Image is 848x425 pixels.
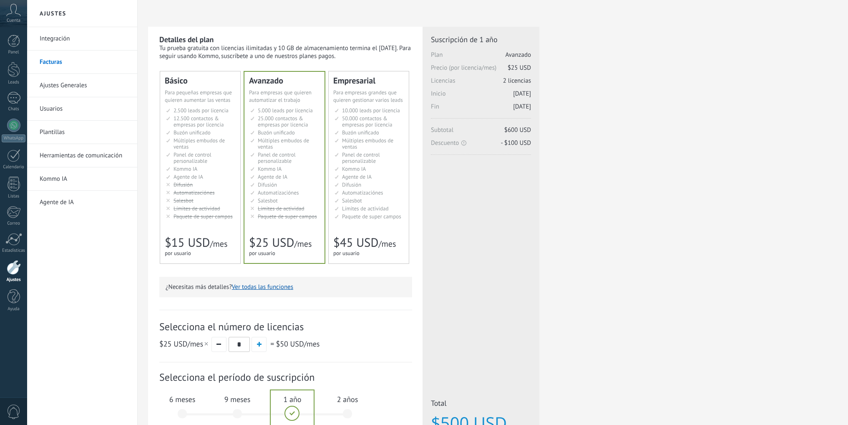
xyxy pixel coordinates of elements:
[174,213,233,220] span: Paquete de super campos
[159,371,412,384] span: Selecciona el período de suscripción
[159,44,412,60] div: Tu prueba gratuita con licencias ilimitadas y 10 GB de almacenamiento termina el [DATE]. Para seg...
[174,129,211,136] span: Buzón unificado
[2,306,26,312] div: Ayuda
[27,97,137,121] li: Usuarios
[165,250,191,257] span: por usuario
[342,137,393,150] span: Múltiples embudos de ventas
[232,283,293,291] button: Ver todas las funciones
[2,164,26,170] div: Calendario
[40,191,129,214] a: Agente de IA
[258,189,299,196] span: Automatizaciónes
[258,107,313,114] span: 5.000 leads por licencia
[166,283,406,291] p: ¿Necesitas más detalles?
[2,50,26,55] div: Panel
[258,205,304,212] span: Límites de actividad
[342,129,379,136] span: Buzón unificado
[174,173,203,180] span: Agente de IA
[2,194,26,199] div: Listas
[2,248,26,253] div: Estadísticas
[501,139,531,147] span: - $100 USD
[258,137,309,150] span: Múltiples embudos de ventas
[342,115,392,128] span: 50.000 contactos & empresas por licencia
[342,197,362,204] span: Salesbot
[215,395,260,404] span: 9 meses
[249,235,294,250] span: $25 USD
[506,51,531,59] span: Avanzado
[174,107,229,114] span: 2.500 leads por licencia
[431,90,531,103] span: Inicio
[258,165,282,172] span: Kommo IA
[40,144,129,167] a: Herramientas de comunicación
[40,74,129,97] a: Ajustes Generales
[249,89,312,104] span: Para empresas que quieren automatizar el trabajo
[342,107,400,114] span: 10.000 leads por licencia
[40,27,129,51] a: Integración
[27,144,137,167] li: Herramientas de comunicación
[431,126,531,139] span: Subtotal
[258,115,308,128] span: 25.000 contactos & empresas por licencia
[174,115,224,128] span: 12.500 contactos & empresas por licencia
[27,74,137,97] li: Ajustes Generales
[270,339,274,349] span: =
[174,189,215,196] span: Automatizaciónes
[165,76,236,85] div: Básico
[27,167,137,191] li: Kommo IA
[294,238,312,249] span: /mes
[40,51,129,74] a: Facturas
[258,129,295,136] span: Buzón unificado
[431,139,531,147] span: Descuento
[342,173,372,180] span: Agente de IA
[513,90,531,98] span: [DATE]
[258,173,287,180] span: Agente de IA
[174,205,220,212] span: Límites de actividad
[270,395,315,404] span: 1 año
[174,165,197,172] span: Kommo IA
[165,235,210,250] span: $15 USD
[210,238,227,249] span: /mes
[342,151,380,164] span: Panel de control personalizable
[508,64,531,72] span: $25 USD
[159,339,209,349] span: /mes
[325,395,370,404] span: 2 años
[7,18,20,23] span: Cuenta
[431,51,531,64] span: Plan
[276,339,304,349] span: $50 USD
[258,181,277,188] span: Difusión
[40,97,129,121] a: Usuarios
[258,197,278,204] span: Salesbot
[174,197,194,204] span: Salesbot
[333,89,403,104] span: Para empresas grandes que quieren gestionar varios leads
[2,106,26,112] div: Chats
[40,167,129,191] a: Kommo IA
[27,121,137,144] li: Plantillas
[276,339,320,349] span: /mes
[503,77,531,85] span: 2 licencias
[159,35,214,44] b: Detalles del plan
[249,76,320,85] div: Avanzado
[174,181,193,188] span: Difusión
[431,35,531,44] span: Suscripción de 1 año
[258,213,317,220] span: Paquete de super campos
[2,221,26,226] div: Correo
[160,395,205,404] span: 6 meses
[342,213,401,220] span: Paquete de super campos
[165,89,232,104] span: Para pequeñas empresas que quieren aumentar las ventas
[431,77,531,90] span: Licencias
[504,126,531,134] span: $600 USD
[431,103,531,116] span: Fin
[2,80,26,85] div: Leads
[431,398,531,410] span: Total
[27,191,137,214] li: Agente de IA
[40,121,129,144] a: Plantillas
[159,339,187,349] span: $25 USD
[342,189,383,196] span: Automatizaciónes
[342,205,389,212] span: Límites de actividad
[174,137,225,150] span: Múltiples embudos de ventas
[27,51,137,74] li: Facturas
[333,76,404,85] div: Empresarial
[27,27,137,51] li: Integración
[431,64,531,77] span: Precio (por licencia/mes)
[378,238,396,249] span: /mes
[333,235,378,250] span: $45 USD
[174,151,211,164] span: Panel de control personalizable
